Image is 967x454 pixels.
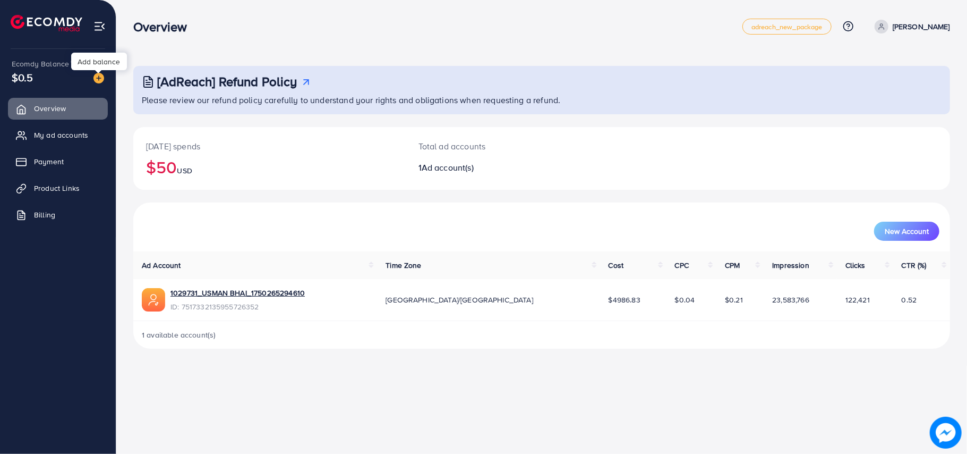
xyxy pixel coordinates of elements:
span: Product Links [34,183,80,194]
span: CPM [725,260,740,271]
span: $0.5 [12,70,33,85]
span: My ad accounts [34,130,88,140]
span: 122,421 [845,295,870,305]
span: Payment [34,156,64,167]
span: Ad account(s) [422,162,474,173]
a: Product Links [8,178,108,199]
span: Ecomdy Balance [12,58,69,69]
img: ic-ads-acc.e4c84228.svg [142,288,165,312]
p: [DATE] spends [146,140,393,153]
span: ID: 7517332135955726352 [170,301,305,312]
a: Billing [8,204,108,225]
h3: Overview [133,19,195,35]
span: 23,583,766 [772,295,809,305]
p: Total ad accounts [418,140,597,153]
p: [PERSON_NAME] [893,20,950,33]
span: Billing [34,209,55,220]
span: $0.21 [725,295,743,305]
span: Ad Account [142,260,181,271]
button: New Account [874,222,939,241]
span: USD [177,165,192,176]
span: New Account [885,228,929,235]
h3: [AdReach] Refund Policy [157,74,297,89]
h2: $50 [146,157,393,177]
img: image [930,417,962,449]
p: Please review our refund policy carefully to understand your rights and obligations when requesti... [142,94,944,106]
div: Add balance [71,53,127,70]
a: adreach_new_package [742,19,832,35]
span: Cost [609,260,624,271]
span: Time Zone [386,260,421,271]
a: [PERSON_NAME] [870,20,950,33]
img: menu [93,20,106,32]
span: 0.52 [902,295,917,305]
span: $4986.83 [609,295,640,305]
span: $0.04 [675,295,695,305]
span: CTR (%) [902,260,927,271]
a: 1029731_USMAN BHAI_1750265294610 [170,288,305,298]
span: CPC [675,260,689,271]
span: adreach_new_package [751,23,823,30]
span: 1 available account(s) [142,330,216,340]
a: Payment [8,151,108,172]
img: image [93,73,104,83]
a: My ad accounts [8,124,108,146]
img: logo [11,15,82,31]
span: Clicks [845,260,866,271]
h2: 1 [418,163,597,173]
span: [GEOGRAPHIC_DATA]/[GEOGRAPHIC_DATA] [386,295,533,305]
span: Impression [772,260,809,271]
span: Overview [34,103,66,114]
a: Overview [8,98,108,119]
